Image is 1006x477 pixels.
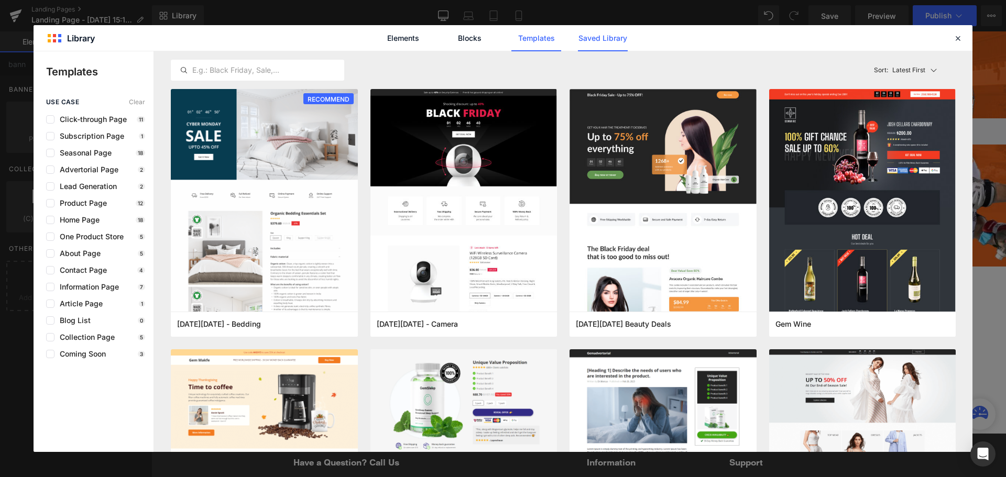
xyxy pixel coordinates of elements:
a: Elements [378,25,428,51]
p: 5 [138,250,145,257]
p: 2 [138,183,145,190]
span: Sort: [874,66,888,74]
span: Advertorial Page [54,165,118,174]
span: Click-through Page [54,115,127,124]
span: Blog List [54,316,91,325]
p: 18 [136,217,145,223]
span: Black Friday - Camera [377,319,458,329]
a: Blocks [445,25,495,51]
span: Cyber Monday - Bedding [177,319,261,329]
span: Lead Generation [54,182,117,191]
span: use case [46,98,79,106]
p: or Drag & Drop elements from left sidebar [130,341,725,349]
button: Latest FirstSort:Latest First [870,60,956,81]
span: Black Friday Beauty Deals [576,319,671,329]
span: Contact Page [54,266,107,274]
p: 18 [136,150,145,156]
a: Saved Library [578,25,628,51]
span: Information Page [54,283,119,291]
span: Coming Soon [54,350,106,358]
span: Collection Page [54,333,115,341]
a: Explore Blocks [329,312,423,333]
p: 5 [138,234,145,240]
p: 2 [138,167,145,173]
span: One Product Store [54,232,124,241]
p: 4 [137,267,145,273]
span: About Page [54,249,101,258]
p: 7 [138,284,145,290]
p: 11 [137,116,145,123]
p: 12 [136,200,145,206]
p: Latest First [892,65,925,75]
div: Open Intercom Messenger [970,441,996,467]
input: E.g.: Black Friday, Sale,... [171,64,344,76]
span: Seasonal Page [54,149,112,157]
span: Clear [129,98,145,106]
span: Subscription Page [54,132,124,140]
p: 3 [138,351,145,357]
p: 5 [138,334,145,340]
span: Gem Wine [775,319,811,329]
p: Information [435,426,484,437]
a: Templates [511,25,561,51]
p: 1 [139,133,145,139]
span: Product Page [54,199,107,207]
p: 1 [139,301,145,307]
p: Support [578,426,656,437]
a: Add Single Section [432,312,526,333]
span: RECOMMEND [303,93,354,105]
span: Home Page [54,216,100,224]
span: Article Page [54,299,103,308]
p: Templates [46,64,154,80]
p: Have a Question? Call Us [142,426,248,437]
p: 0 [138,317,145,324]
